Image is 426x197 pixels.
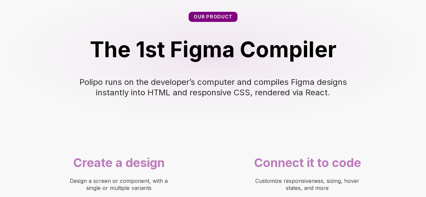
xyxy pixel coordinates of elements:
span: Create a design [73,155,165,170]
span: Our product [194,14,232,20]
span: The 1st Figma Compiler [90,36,336,62]
span: Connect it to code [254,155,361,170]
span: Customize responsiveness, sizing, hover states, and more [255,177,361,191]
span: Polipo runs on the developer’s computer and compiles Figma designs instantly into HTML and respon... [79,77,349,97]
span: Design a screen or component, with a single or multiple variants [70,177,169,191]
